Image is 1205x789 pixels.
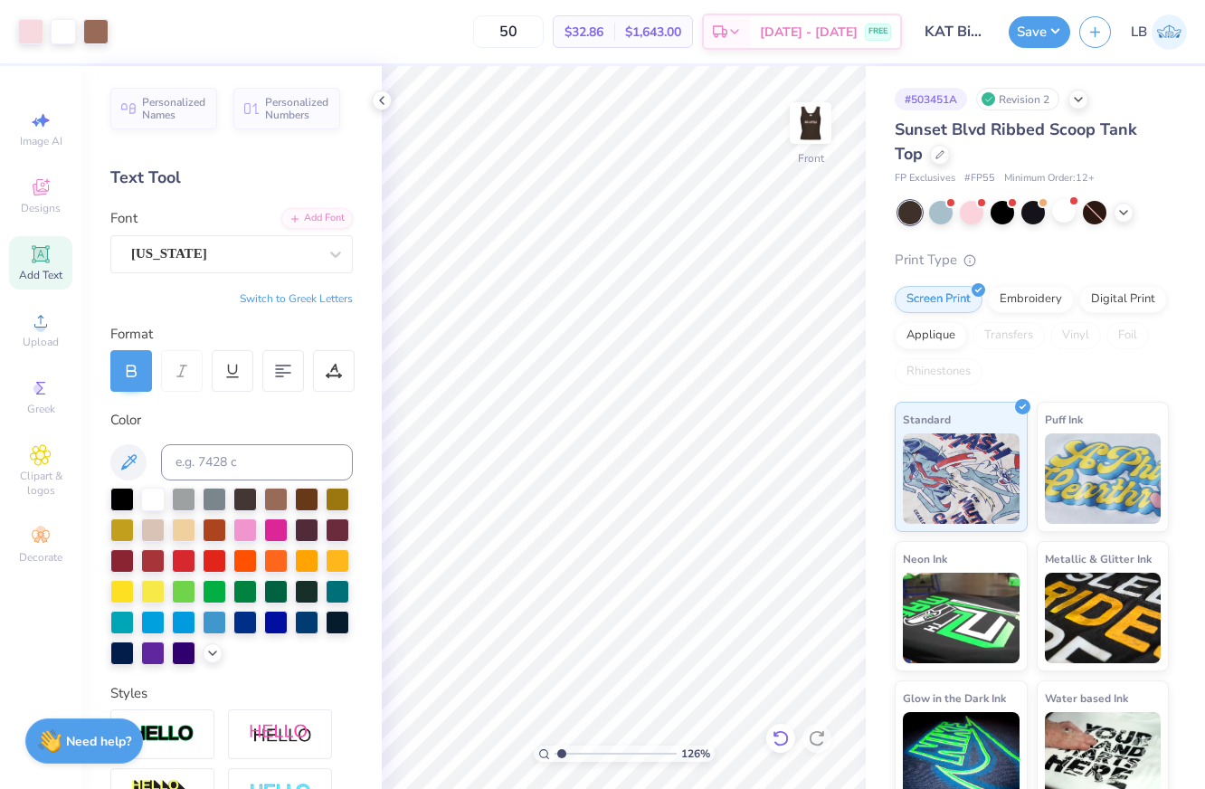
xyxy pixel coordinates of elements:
[9,469,72,498] span: Clipart & logos
[964,171,995,186] span: # FP55
[895,250,1169,271] div: Print Type
[973,322,1045,349] div: Transfers
[1045,410,1083,429] span: Puff Ink
[281,208,353,229] div: Add Font
[23,335,59,349] span: Upload
[988,286,1074,313] div: Embroidery
[868,25,887,38] span: FREE
[161,444,353,480] input: e.g. 7428 c
[1050,322,1101,349] div: Vinyl
[1131,22,1147,43] span: LB
[895,171,955,186] span: FP Exclusives
[19,550,62,565] span: Decorate
[131,724,195,745] img: Stroke
[625,23,681,42] span: $1,643.00
[249,723,312,746] img: Shadow
[110,324,355,345] div: Format
[903,689,1006,708] span: Glow in the Dark Ink
[1131,14,1187,50] a: LB
[792,105,829,141] img: Front
[798,150,824,166] div: Front
[1106,322,1149,349] div: Foil
[1009,16,1070,48] button: Save
[681,746,710,762] span: 126 %
[895,322,967,349] div: Applique
[27,402,55,416] span: Greek
[20,134,62,148] span: Image AI
[895,88,967,110] div: # 503451A
[895,286,982,313] div: Screen Print
[1045,689,1128,708] span: Water based Ink
[66,733,131,750] strong: Need help?
[895,358,982,385] div: Rhinestones
[903,549,947,568] span: Neon Ink
[110,166,353,190] div: Text Tool
[1152,14,1187,50] img: Laken Brown
[1004,171,1095,186] span: Minimum Order: 12 +
[110,683,353,704] div: Styles
[903,410,951,429] span: Standard
[110,410,353,431] div: Color
[110,208,138,229] label: Font
[895,119,1137,165] span: Sunset Blvd Ribbed Scoop Tank Top
[21,201,61,215] span: Designs
[265,96,329,121] span: Personalized Numbers
[1045,573,1162,663] img: Metallic & Glitter Ink
[1045,433,1162,524] img: Puff Ink
[1079,286,1167,313] div: Digital Print
[903,573,1020,663] img: Neon Ink
[760,23,858,42] span: [DATE] - [DATE]
[142,96,206,121] span: Personalized Names
[565,23,603,42] span: $32.86
[473,15,544,48] input: – –
[1045,549,1152,568] span: Metallic & Glitter Ink
[240,291,353,306] button: Switch to Greek Letters
[911,14,1000,50] input: Untitled Design
[976,88,1059,110] div: Revision 2
[903,433,1020,524] img: Standard
[19,268,62,282] span: Add Text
